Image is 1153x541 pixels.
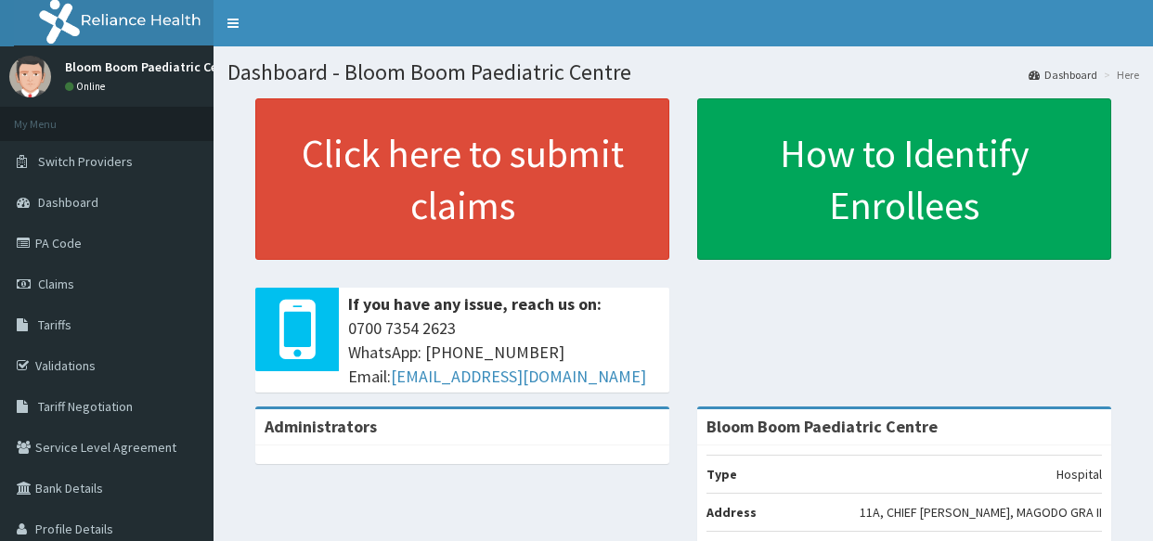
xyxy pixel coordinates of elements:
[38,194,98,211] span: Dashboard
[38,316,71,333] span: Tariffs
[697,98,1111,260] a: How to Identify Enrollees
[65,60,241,73] p: Bloom Boom Paediatric Centre
[65,80,110,93] a: Online
[1056,465,1102,483] p: Hospital
[348,293,602,315] b: If you have any issue, reach us on:
[860,503,1102,522] p: 11A, CHIEF [PERSON_NAME], MAGODO GRA II
[706,416,938,437] strong: Bloom Boom Paediatric Centre
[9,56,51,97] img: User Image
[38,398,133,415] span: Tariff Negotiation
[38,153,133,170] span: Switch Providers
[1029,67,1097,83] a: Dashboard
[706,466,737,483] b: Type
[1099,67,1139,83] li: Here
[227,60,1139,84] h1: Dashboard - Bloom Boom Paediatric Centre
[38,276,74,292] span: Claims
[391,366,646,387] a: [EMAIL_ADDRESS][DOMAIN_NAME]
[706,504,757,521] b: Address
[348,316,660,388] span: 0700 7354 2623 WhatsApp: [PHONE_NUMBER] Email:
[265,416,377,437] b: Administrators
[255,98,669,260] a: Click here to submit claims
